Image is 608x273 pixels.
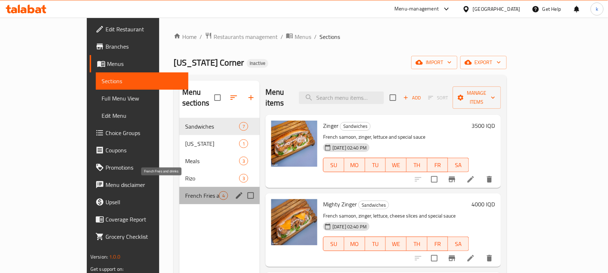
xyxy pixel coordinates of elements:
[368,160,383,170] span: TU
[340,122,370,130] span: Sandwiches
[185,139,239,148] span: [US_STATE]
[323,237,344,251] button: SU
[299,91,384,104] input: search
[240,123,248,130] span: 7
[265,87,290,108] h2: Menu items
[359,201,389,209] span: Sandwiches
[451,160,466,170] span: SA
[472,121,495,131] h6: 3500 IQD
[344,237,365,251] button: MO
[459,89,495,107] span: Manage items
[466,175,475,184] a: Edit menu item
[90,124,188,142] a: Choice Groups
[344,158,365,172] button: MO
[481,171,498,188] button: delete
[239,122,248,131] div: items
[385,90,401,105] span: Select section
[395,5,439,13] div: Menu-management
[286,32,311,41] a: Menus
[179,118,260,135] div: Sandwiches7
[106,215,183,224] span: Coverage Report
[106,42,183,51] span: Branches
[210,90,225,105] span: Select all sections
[430,239,446,249] span: FR
[417,58,452,67] span: import
[323,158,344,172] button: SU
[319,32,340,41] span: Sections
[368,239,383,249] span: TU
[410,239,425,249] span: TH
[326,160,341,170] span: SU
[407,237,428,251] button: TH
[443,171,461,188] button: Branch-specific-item
[401,92,424,103] button: Add
[102,77,183,85] span: Sections
[179,115,260,207] nav: Menu sections
[389,160,404,170] span: WE
[340,122,371,131] div: Sandwiches
[90,159,188,176] a: Promotions
[106,25,183,33] span: Edit Restaurant
[326,239,341,249] span: SU
[179,135,260,152] div: [US_STATE]1
[239,139,248,148] div: items
[323,133,469,142] p: French samoon, zinger, lettuce and special sauce
[428,237,448,251] button: FR
[358,201,389,209] div: Sandwiches
[365,237,386,251] button: TU
[219,192,228,199] span: 4
[448,237,469,251] button: SA
[200,32,202,41] li: /
[314,32,317,41] li: /
[102,111,183,120] span: Edit Menu
[179,152,260,170] div: Meals3
[185,157,239,165] span: Meals
[430,160,446,170] span: FR
[239,174,248,183] div: items
[179,187,260,204] div: French Fries and drinks4edit
[402,94,422,102] span: Add
[323,211,469,220] p: French samoon, zinger, lettuce, cheese slices and special sauce
[106,146,183,155] span: Coupons
[185,122,239,131] span: Sandwiches
[240,175,248,182] span: 3
[240,140,248,147] span: 1
[90,211,188,228] a: Coverage Report
[401,92,424,103] span: Add item
[234,190,245,201] button: edit
[448,158,469,172] button: SA
[271,121,317,167] img: Zinger
[410,160,425,170] span: TH
[90,252,108,261] span: Version:
[323,199,357,210] span: Mighty Zinger
[90,176,188,193] a: Menu disclaimer
[347,239,362,249] span: MO
[466,254,475,263] a: Edit menu item
[174,54,244,71] span: [US_STATE] Corner
[247,59,268,68] div: Inactive
[240,158,248,165] span: 3
[106,232,183,241] span: Grocery Checklist
[90,21,188,38] a: Edit Restaurant
[386,237,407,251] button: WE
[427,251,442,266] span: Select to update
[102,94,183,103] span: Full Menu View
[271,199,317,245] img: Mighty Zinger
[365,158,386,172] button: TU
[239,157,248,165] div: items
[205,32,278,41] a: Restaurants management
[106,198,183,206] span: Upsell
[443,250,461,267] button: Branch-specific-item
[90,193,188,211] a: Upsell
[330,223,370,230] span: [DATE] 02:40 PM
[96,107,188,124] a: Edit Menu
[596,5,598,13] span: k
[185,174,239,183] span: Rizo
[407,158,428,172] button: TH
[174,32,507,41] nav: breadcrumb
[90,38,188,55] a: Branches
[460,56,507,69] button: export
[106,163,183,172] span: Promotions
[466,58,501,67] span: export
